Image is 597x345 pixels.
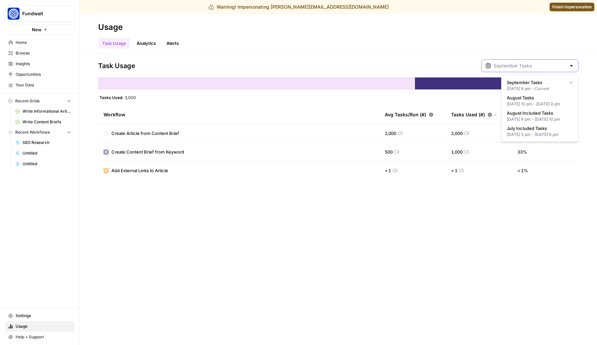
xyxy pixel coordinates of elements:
[507,110,570,116] span: August Included Tasks
[98,61,135,70] span: Task Usage
[5,48,74,58] a: Browse
[23,140,71,146] span: SEO Research
[16,323,71,329] span: Usage
[12,117,74,127] a: Write Content Briefs
[5,25,74,35] button: New
[163,38,183,49] a: Alerts
[385,105,433,124] div: Avg Tasks/Run (#)
[16,40,71,46] span: Home
[32,26,41,33] span: New
[23,108,71,114] span: Write Informational Article
[23,161,71,167] span: Untitled
[385,130,396,137] span: 2,000
[8,8,20,20] img: Fundwell Logo
[385,167,391,174] span: < 1
[98,22,123,33] div: Usage
[494,62,566,69] input: September Tasks
[5,310,74,321] a: Settings
[507,125,570,132] span: July Included Tasks
[12,159,74,169] a: Untitled
[451,149,463,155] span: 1,000
[451,105,497,124] div: Tasks Used (#)
[5,80,74,90] a: Your Data
[111,149,184,155] span: Create Content Brief from Keyword
[103,105,374,124] div: Workflow
[517,167,528,174] span: < 1 %
[5,37,74,48] a: Home
[5,58,74,69] a: Insights
[507,116,573,122] div: [DATE] 9 pm - [DATE] 10 pm
[5,5,74,22] button: Workspace: Fundwell
[125,95,136,100] span: 3,000
[111,167,168,174] span: Add External Links to Article
[507,132,573,138] div: [DATE] 3 pm - [DATE] 9 pm
[111,130,179,137] span: Create Article from Content Brief
[5,332,74,342] button: Help + Support
[23,119,71,125] span: Write Content Briefs
[16,82,71,88] span: Your Data
[507,94,570,101] span: August Tasks
[451,130,463,137] span: 2,000
[16,313,71,319] span: Settings
[507,101,573,107] div: [DATE] 10 pm - [DATE] 9 pm
[133,38,160,49] a: Analytics
[16,334,71,340] span: Help + Support
[16,71,71,77] span: Opportunities
[5,69,74,80] a: Opportunities
[15,98,39,104] span: Recent Grids
[209,4,389,10] div: Warning! Impersonating [PERSON_NAME][EMAIL_ADDRESS][DOMAIN_NAME]
[552,4,592,10] span: Finish impersonation
[15,129,50,135] span: Recent Workflows
[16,50,71,56] span: Browse
[507,86,573,92] div: [DATE] 9 pm - Current
[12,137,74,148] a: SEO Research
[550,3,594,11] a: Finish impersonation
[5,96,74,106] button: Recent Grids
[385,149,393,155] span: 500
[517,149,527,155] span: 33 %
[22,10,62,17] span: Fundwell
[5,321,74,332] a: Usage
[99,95,123,100] span: Tasks Used:
[23,150,71,156] span: Untitled
[98,38,130,49] a: Task Usage
[12,106,74,117] a: Write Informational Article
[507,79,564,86] span: September Tasks
[451,167,457,174] span: < 1
[12,148,74,159] a: Untitled
[5,127,74,137] button: Recent Workflows
[16,61,71,67] span: Insights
